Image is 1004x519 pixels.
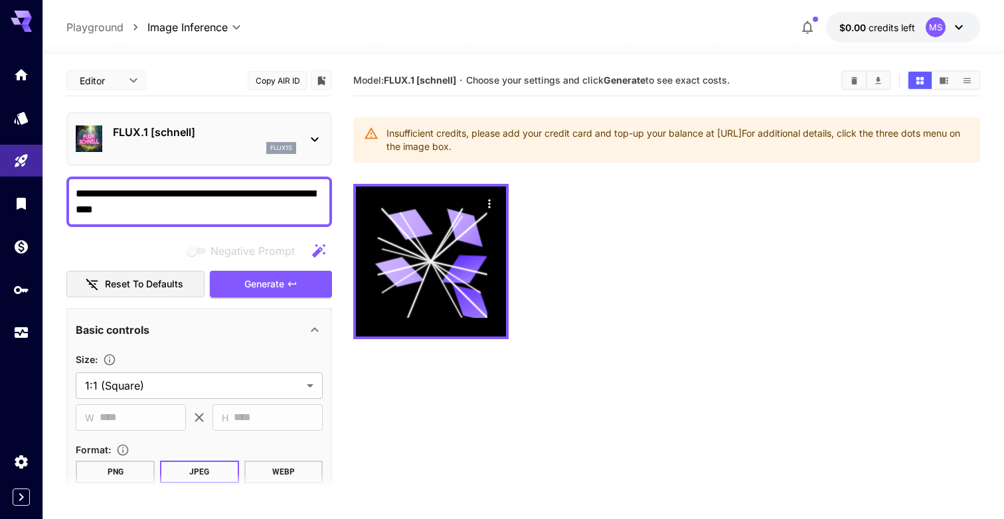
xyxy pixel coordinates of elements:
[932,72,956,89] button: Show media in video view
[113,124,296,140] p: FLUX.1 [schnell]
[270,143,292,153] p: flux1s
[353,74,456,86] span: Model:
[479,193,499,213] div: Actions
[210,271,332,298] button: Generate
[386,121,969,159] div: Insufficient credits, please add your credit card and top-up your balance at [URL] For additional...
[76,461,155,483] button: PNG
[956,72,979,89] button: Show media in list view
[85,410,94,425] span: W
[76,354,98,365] span: Size :
[210,243,295,259] span: Negative Prompt
[908,72,932,89] button: Show media in grid view
[869,22,915,33] span: credits left
[13,195,29,212] div: Library
[98,353,122,366] button: Adjust the dimensions of the generated image by specifying its width and height in pixels, or sel...
[85,378,301,394] span: 1:1 (Square)
[111,443,135,457] button: Choose the file format for the output image.
[13,153,29,169] div: Playground
[76,444,111,455] span: Format :
[13,110,29,126] div: Models
[384,74,456,86] b: FLUX.1 [schnell]
[66,19,147,35] nav: breadcrumb
[76,314,323,346] div: Basic controls
[66,19,124,35] a: Playground
[826,12,980,42] button: $0.00MS
[926,17,946,37] div: MS
[13,238,29,255] div: Wallet
[13,281,29,298] div: API Keys
[184,242,305,259] span: Negative prompts are not compatible with the selected model.
[13,66,29,83] div: Home
[76,322,149,338] p: Basic controls
[13,325,29,341] div: Usage
[76,119,323,159] div: FLUX.1 [schnell]flux1s
[13,453,29,470] div: Settings
[66,271,205,298] button: Reset to defaults
[244,461,323,483] button: WEBP
[244,276,284,293] span: Generate
[13,488,30,506] button: Expand sidebar
[843,72,866,89] button: Clear All
[907,70,980,90] div: Show media in grid viewShow media in video viewShow media in list view
[160,461,239,483] button: JPEG
[248,71,307,90] button: Copy AIR ID
[867,72,890,89] button: Download All
[841,70,891,90] div: Clear AllDownload All
[147,19,228,35] span: Image Inference
[222,410,228,425] span: H
[466,74,730,86] span: Choose your settings and click to see exact costs.
[839,21,915,35] div: $0.00
[460,72,463,88] p: ·
[315,72,327,88] button: Add to library
[80,74,121,88] span: Editor
[604,74,645,86] b: Generate
[839,22,869,33] span: $0.00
